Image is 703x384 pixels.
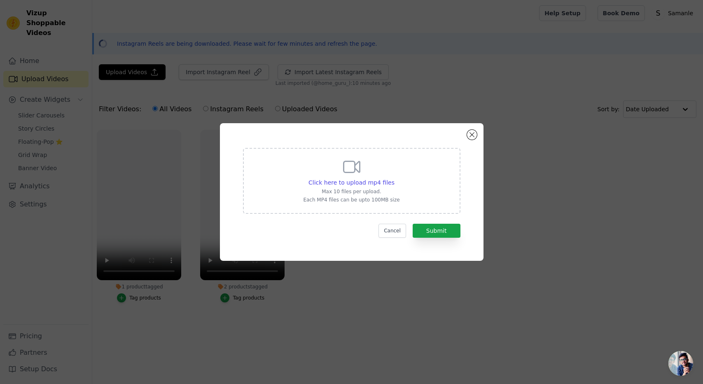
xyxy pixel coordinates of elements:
span: Click here to upload mp4 files [308,179,395,186]
button: Submit [413,224,460,238]
button: Close modal [467,130,477,140]
a: Open chat [668,351,693,376]
p: Max 10 files per upload. [303,188,399,195]
p: Each MP4 files can be upto 100MB size [303,197,399,203]
button: Cancel [378,224,406,238]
